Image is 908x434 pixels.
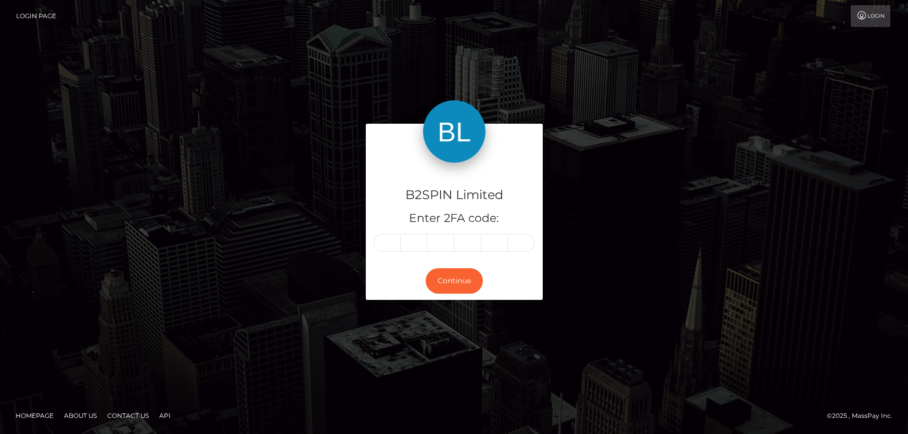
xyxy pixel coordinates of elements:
[60,407,101,424] a: About Us
[155,407,175,424] a: API
[11,407,58,424] a: Homepage
[16,5,56,27] a: Login Page
[851,5,890,27] a: Login
[374,186,535,204] h4: B2SPIN Limited
[374,211,535,227] h5: Enter 2FA code:
[827,410,900,422] div: © 2025 , MassPay Inc.
[103,407,153,424] a: Contact Us
[423,100,485,163] img: B2SPIN Limited
[426,268,483,294] button: Continue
